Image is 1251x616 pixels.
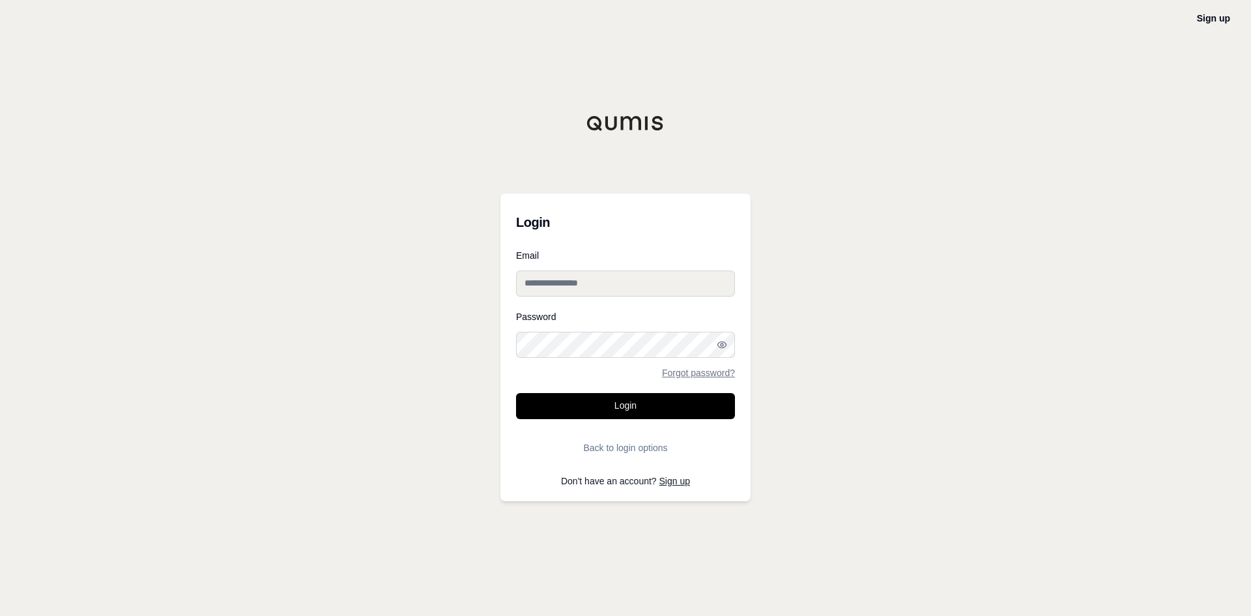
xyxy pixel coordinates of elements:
[1197,13,1230,23] a: Sign up
[516,209,735,235] h3: Login
[516,477,735,486] p: Don't have an account?
[516,435,735,461] button: Back to login options
[659,476,690,486] a: Sign up
[586,115,665,131] img: Qumis
[516,393,735,419] button: Login
[662,368,735,377] a: Forgot password?
[516,251,735,260] label: Email
[516,312,735,321] label: Password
